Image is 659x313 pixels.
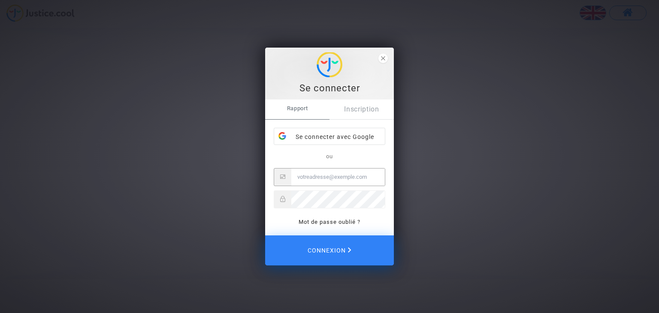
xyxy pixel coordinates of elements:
a: Mot de passe oublié ? [299,219,360,225]
button: Connexion [265,235,394,265]
input: E-mail [291,169,385,186]
font: Inscription [344,105,379,113]
font: ou [326,153,333,160]
font: Connexion [308,247,346,254]
input: Mot de passe [291,191,385,208]
font: Se connecter avec Google [296,133,374,140]
div: Se connecter [270,82,389,95]
font: Rapport [287,105,308,111]
a: Inscription [329,99,394,119]
font: Se connecter [299,83,360,93]
span: fermer [378,54,388,63]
